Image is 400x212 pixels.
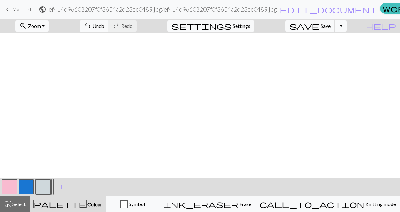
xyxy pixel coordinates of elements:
button: Save [285,20,335,32]
span: ink_eraser [163,200,238,209]
span: add [57,183,65,191]
span: My charts [12,6,34,12]
i: Settings [172,22,232,30]
span: Settings [233,22,250,30]
span: palette [34,200,86,209]
span: Select [12,201,26,207]
span: Zoom [28,23,41,29]
span: Undo [92,23,104,29]
span: settings [172,22,232,30]
span: public [39,5,46,14]
button: SettingsSettings [167,20,254,32]
h2: ef414d96608207f0f3654a2d23ee0489.jpg / ef414d96608207f0f3654a2d23ee0489.jpg [49,6,277,13]
span: undo [84,22,91,30]
button: Knitting mode [255,196,400,212]
button: Undo [80,20,109,32]
span: edit_document [280,5,377,14]
button: Symbol [106,196,159,212]
button: Erase [159,196,255,212]
span: keyboard_arrow_left [4,5,11,14]
span: Save [321,23,331,29]
button: Colour [30,196,106,212]
span: help [366,22,396,30]
span: save [289,22,319,30]
span: Erase [238,201,251,207]
span: highlight_alt [4,200,12,209]
span: Symbol [128,201,145,207]
span: Colour [87,201,102,207]
span: Knitting mode [364,201,396,207]
button: Zoom [15,20,49,32]
span: call_to_action [259,200,364,209]
a: My charts [4,4,34,15]
span: zoom_in [19,22,27,30]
